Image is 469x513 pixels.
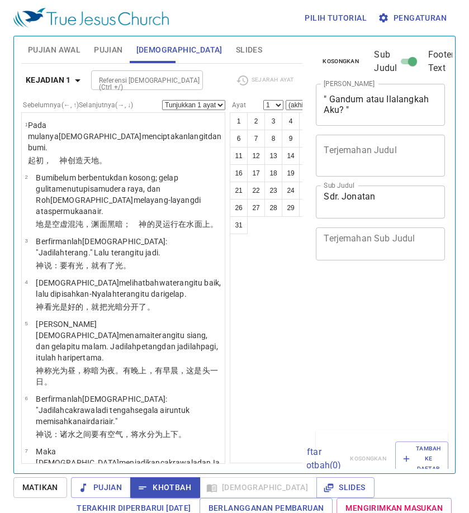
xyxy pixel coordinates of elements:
wh6440: air [92,207,103,216]
wh7121: terang [36,331,217,362]
wh776: belum berbentuk [36,173,201,216]
wh430: 创造 [68,156,107,165]
wh8432: segala air [36,406,190,426]
wh2822: itu malam [36,342,217,362]
wh4325: . [101,207,103,216]
wh3117: pertama [72,353,104,362]
button: 8 [264,130,282,148]
wh914: 。 [147,302,155,311]
wh216: 。 [123,261,131,270]
wh776: 。 [99,156,107,165]
p: 神 [36,365,221,387]
wh7363: 在水 [178,220,218,229]
p: Bumi [36,172,221,217]
wh3915: 。有晚上 [36,366,218,386]
button: 11 [230,147,248,165]
wh4325: 面 [195,220,218,229]
wh4325: 之间 [75,430,186,439]
button: Matikan [13,477,67,498]
span: Pujian [94,43,122,57]
span: Kosongkan [323,56,359,66]
wh8415: 面 [100,220,218,229]
wh2896: ，就把光 [83,302,154,311]
wh259: . [102,353,104,362]
wh430: melihat [36,278,221,298]
wh430: 的灵 [147,220,218,229]
wh7225: ， 神 [44,156,107,165]
wh7225: [DEMOGRAPHIC_DATA] [28,132,222,152]
wh559: ：诸水 [52,430,187,439]
button: 29 [282,199,300,217]
button: 14 [282,147,300,165]
wh559: [DEMOGRAPHIC_DATA] [36,395,190,426]
button: 6 [230,130,248,148]
wh1961: . [158,248,160,257]
wh2822: ； 神 [123,220,218,229]
wh6440: 上 [202,220,218,229]
button: 16 [230,164,248,182]
wh259: 日 [36,377,51,386]
wh3915: . Jadilah [36,342,217,362]
button: 31 [230,216,248,234]
p: [PERSON_NAME][DEMOGRAPHIC_DATA] [36,319,221,363]
button: 26 [230,199,248,217]
button: 20 [299,164,317,182]
span: 3 [25,237,27,244]
p: Pada mulanya [28,120,222,153]
wh430: : "Jadilah [36,395,190,426]
iframe: from-child [311,272,420,426]
wh2822: menutupi [36,184,201,216]
wh7121: 暗 [36,366,218,386]
wh216: itu jadi [135,248,160,257]
wh4325: dari [91,417,117,426]
span: Khotbah [139,481,191,495]
span: 7 [25,448,27,454]
img: True Jesus Church [13,8,169,28]
wh216: 暗 [115,302,155,311]
button: 22 [247,182,265,199]
p: 神 [36,301,221,312]
button: 2 [247,112,265,130]
wh430: menamai [36,331,217,362]
wh4325: untuk memisahkan [36,406,190,426]
wh430: 说 [44,261,131,270]
button: 17 [247,164,265,182]
button: 13 [264,147,282,165]
button: 3 [264,112,282,130]
wh4325: ." [113,417,117,426]
button: 25 [299,182,317,199]
wh776: 是 [44,220,218,229]
button: 21 [230,182,248,199]
span: Pujian [80,481,122,495]
button: 5 [299,112,317,130]
wh996: gelap [165,289,187,298]
span: Pengaturan [380,11,447,25]
input: Type Bible Reference [94,74,181,87]
span: [DEMOGRAPHIC_DATA] [136,43,222,57]
wh8064: 地 [91,156,107,165]
wh216: 为昼 [36,366,218,386]
button: 12 [247,147,265,165]
wh3117: 。 [44,377,52,386]
wh430: 看 [44,302,155,311]
wh4325: 分 [147,430,187,439]
wh7549: ，将水 [123,430,186,439]
span: Pujian Awal [28,43,80,57]
p: Daftar Khotbah ( 0 ) [296,445,342,472]
wh8414: dan kosong [36,173,201,216]
span: 2 [25,174,27,180]
button: Kejadian 1 [21,70,89,91]
wh559: ：要有 [52,261,131,270]
button: Kosongkan [316,55,366,68]
p: Berfirmanlah [36,393,221,427]
button: Tambah ke Daftar [395,441,448,477]
button: 24 [282,182,300,199]
wh914: 为上下。 [155,430,187,439]
wh7307: 运行 [163,220,218,229]
wh8432: 要有空气 [91,430,186,439]
wh5921: 。 [210,220,218,229]
p: 起初 [28,155,222,166]
span: Matikan [22,481,58,495]
button: 4 [282,112,300,130]
wh2822: 为夜 [36,366,218,386]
